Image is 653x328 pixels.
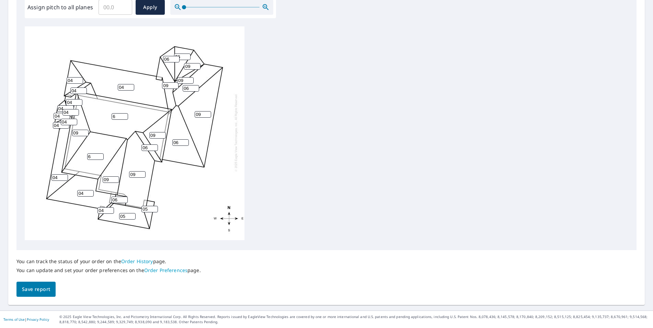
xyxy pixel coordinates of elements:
[59,314,650,325] p: © 2025 Eagle View Technologies, Inc. and Pictometry International Corp. All Rights Reserved. Repo...
[27,3,93,11] label: Assign pitch to all planes
[121,258,153,265] a: Order History
[3,317,49,321] p: |
[16,282,56,297] button: Save report
[16,267,201,273] p: You can update and set your order preferences on the page.
[16,258,201,265] p: You can track the status of your order on the page.
[144,267,187,273] a: Order Preferences
[27,317,49,322] a: Privacy Policy
[3,317,25,322] a: Terms of Use
[22,285,50,294] span: Save report
[141,3,159,12] span: Apply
